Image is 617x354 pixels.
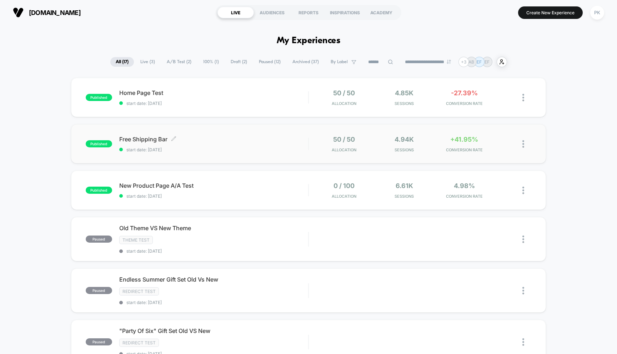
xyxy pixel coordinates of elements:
[119,193,308,199] span: start date: [DATE]
[522,140,524,148] img: close
[225,57,252,67] span: Draft ( 2 )
[333,182,355,189] span: 0 / 100
[119,339,159,347] span: Redirect Test
[277,36,341,46] h1: My Experiences
[436,147,492,152] span: CONVERSION RATE
[13,7,24,18] img: Visually logo
[485,59,490,65] p: EF
[588,5,606,20] button: PK
[436,194,492,199] span: CONVERSION RATE
[119,101,308,106] span: start date: [DATE]
[376,194,432,199] span: Sessions
[119,300,308,305] span: start date: [DATE]
[522,338,524,346] img: close
[29,9,81,16] span: [DOMAIN_NAME]
[468,59,474,65] p: AB
[290,7,327,18] div: REPORTS
[450,136,478,143] span: +41.95%
[119,276,308,283] span: Endless Summer Gift Set Old Vs New
[161,57,197,67] span: A/B Test ( 2 )
[217,7,254,18] div: LIVE
[363,7,400,18] div: ACADEMY
[86,236,112,243] span: paused
[254,7,290,18] div: AUDIENCES
[327,7,363,18] div: INSPIRATIONS
[332,194,356,199] span: Allocation
[518,6,583,19] button: Create New Experience
[86,140,112,147] span: published
[119,182,308,189] span: New Product Page A/A Test
[396,182,413,189] span: 6.61k
[395,136,414,143] span: 4.94k
[332,101,356,106] span: Allocation
[458,57,469,67] div: + 3
[119,89,308,96] span: Home Page Test
[331,59,348,65] span: By Label
[119,147,308,152] span: start date: [DATE]
[333,89,355,97] span: 50 / 50
[135,57,160,67] span: Live ( 3 )
[590,6,604,20] div: PK
[333,136,355,143] span: 50 / 50
[119,224,308,232] span: Old Theme VS New Theme
[447,60,451,64] img: end
[198,57,224,67] span: 100% ( 1 )
[119,248,308,254] span: start date: [DATE]
[522,94,524,101] img: close
[522,287,524,294] img: close
[254,57,286,67] span: Paused ( 12 )
[522,187,524,194] img: close
[287,57,324,67] span: Archived ( 37 )
[119,136,308,143] span: Free Shipping Bar
[395,89,413,97] span: 4.85k
[332,147,356,152] span: Allocation
[119,287,159,295] span: Redirect Test
[119,236,153,244] span: Theme Test
[86,187,112,194] span: published
[119,327,308,334] span: "Party Of Six" Gift Set Old VS New
[11,7,83,18] button: [DOMAIN_NAME]
[436,101,492,106] span: CONVERSION RATE
[86,94,112,101] span: published
[522,236,524,243] img: close
[86,338,112,345] span: paused
[477,59,482,65] p: EF
[376,147,432,152] span: Sessions
[454,182,475,189] span: 4.98%
[451,89,478,97] span: -27.39%
[110,57,134,67] span: All ( 17 )
[86,287,112,294] span: paused
[376,101,432,106] span: Sessions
